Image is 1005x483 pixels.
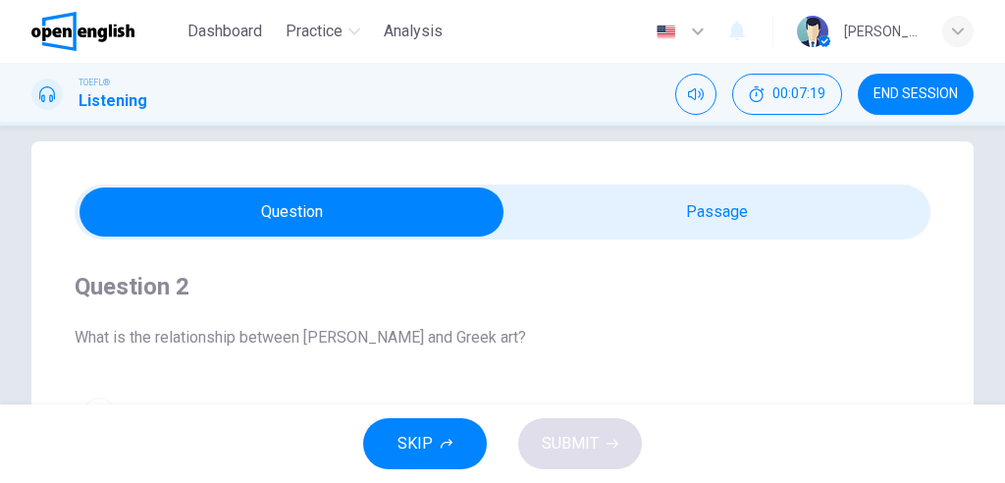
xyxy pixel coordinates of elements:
span: END SESSION [873,86,958,102]
button: Analysis [376,14,450,49]
span: What is the relationship between [PERSON_NAME] and Greek art? [75,326,930,349]
button: Practice [278,14,368,49]
img: OpenEnglish logo [31,12,134,51]
span: Dashboard [187,20,262,43]
span: Practice [286,20,343,43]
span: 00:07:19 [772,86,825,102]
span: SKIP [397,430,433,457]
h1: Listening [79,89,147,113]
button: ARomans revolutionized the Greek style of art [75,389,930,438]
span: TOEFL® [79,76,110,89]
div: [PERSON_NAME] [844,20,919,43]
div: Mute [675,74,716,115]
div: Hide [732,74,842,115]
button: SKIP [363,418,487,469]
a: OpenEnglish logo [31,12,180,51]
button: Dashboard [180,14,270,49]
span: Analysis [384,20,443,43]
div: A [83,398,115,429]
h4: Question 2 [75,271,930,302]
button: 00:07:19 [732,74,842,115]
button: END SESSION [858,74,974,115]
img: Profile picture [797,16,828,47]
img: en [654,25,678,39]
span: Romans revolutionized the Greek style of art [123,402,429,425]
